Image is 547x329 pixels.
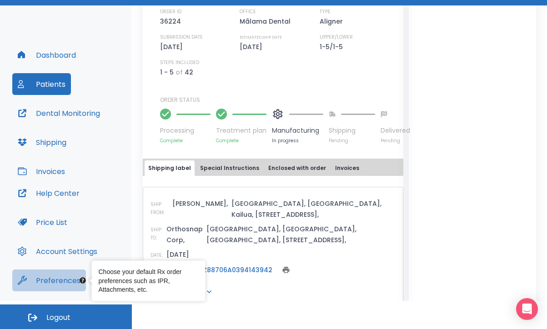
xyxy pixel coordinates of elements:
p: Shipping [329,126,375,135]
button: Special Instructions [196,160,263,176]
button: print [280,264,292,276]
p: Manufacturing [272,126,323,135]
p: 1-5/1-5 [320,41,346,52]
p: In progress [272,137,323,144]
button: Account Settings [12,240,103,262]
div: Tooltip anchor [79,276,87,284]
a: 1Z88706A0394143942 [201,265,272,274]
p: Pending [381,137,410,144]
p: [DATE] [240,41,266,52]
button: Preferences [12,269,86,291]
p: SUBMISSION DATE [160,33,203,41]
div: tabs [145,160,401,176]
button: Patients [12,73,71,95]
p: ESTIMATED SHIP DATE [240,33,282,41]
p: ORDER STATUS [160,96,397,104]
p: Treatment plan [216,126,266,135]
button: Dental Monitoring [12,102,105,124]
p: DATE: [151,251,163,259]
button: Help Center [12,182,85,204]
p: Mālama Dental [240,16,294,27]
p: Delivered [381,126,410,135]
p: [GEOGRAPHIC_DATA], [GEOGRAPHIC_DATA], Kailua, [STREET_ADDRESS], [231,198,396,220]
button: Shipping label [145,160,195,176]
p: 1 - 5 [160,67,174,78]
span: Logout [46,313,70,323]
p: STEPS INCLUDED [160,59,199,67]
button: Dashboard [12,44,81,66]
p: SHIP TO: [151,226,163,242]
p: OFFICE [240,8,256,16]
button: Price List [12,211,73,233]
p: [DATE] [160,41,186,52]
p: Aligner [320,16,346,27]
p: Processing [160,126,211,135]
p: Pending [329,137,375,144]
p: of [176,67,183,78]
p: Complete [160,137,211,144]
p: UPPER/LOWER [320,33,353,41]
p: Complete [216,137,266,144]
p: ORDER ID [160,8,181,16]
p: Orthosnap Corp, [166,224,203,245]
p: SHIP FROM: [151,200,169,217]
button: Invoices [331,160,363,176]
div: Open Intercom Messenger [516,298,538,320]
button: Enclosed with order [265,160,330,176]
p: 36224 [160,16,184,27]
p: 42 [185,67,193,78]
p: [DATE] [166,249,189,260]
p: [GEOGRAPHIC_DATA], [GEOGRAPHIC_DATA], [GEOGRAPHIC_DATA], [STREET_ADDRESS], [206,224,396,245]
button: Shipping [12,131,72,153]
p: TYPE [320,8,331,16]
button: Invoices [12,160,70,182]
div: Choose your default Rx order preferences such as IPR, Attachments, etc. [99,268,199,294]
p: [PERSON_NAME], [172,198,228,209]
